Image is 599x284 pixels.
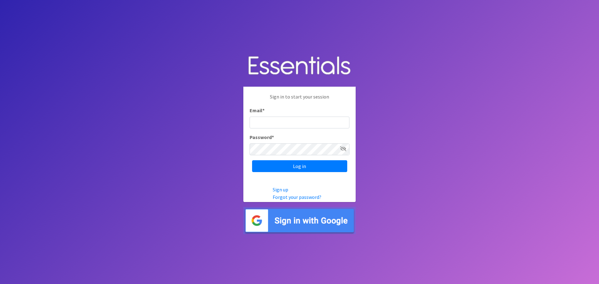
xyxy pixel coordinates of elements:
[273,186,288,193] a: Sign up
[250,93,349,107] p: Sign in to start your session
[243,50,356,82] img: Human Essentials
[273,194,321,200] a: Forgot your password?
[252,160,347,172] input: Log in
[272,134,274,140] abbr: required
[250,107,265,114] label: Email
[250,133,274,141] label: Password
[243,207,356,234] img: Sign in with Google
[262,107,265,113] abbr: required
